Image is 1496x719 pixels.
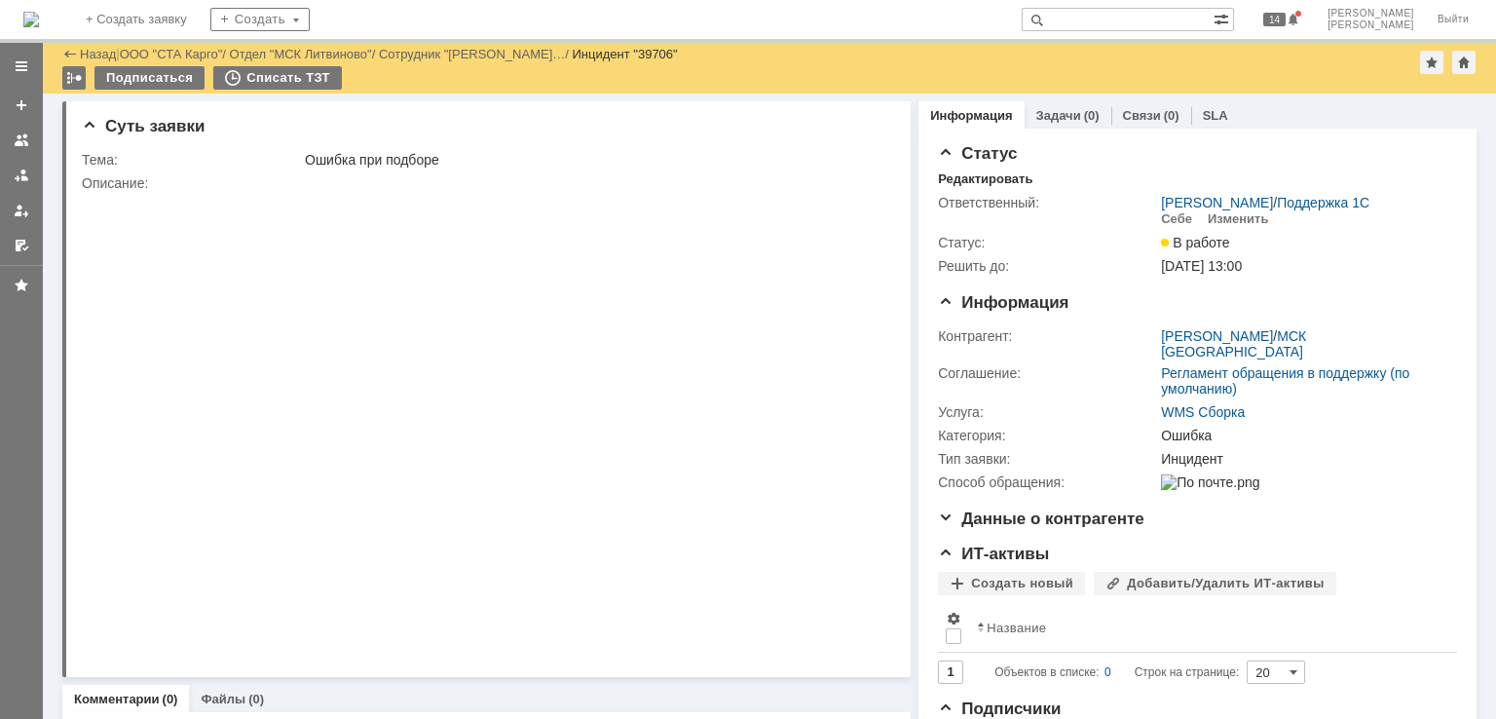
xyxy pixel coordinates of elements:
[1263,13,1286,26] span: 14
[969,603,1441,653] th: Название
[938,144,1017,163] span: Статус
[6,195,37,226] a: Мои заявки
[1123,108,1161,123] a: Связи
[23,12,39,27] a: Перейти на домашнюю страницу
[305,152,883,168] div: Ошибка при подборе
[379,47,565,61] a: Сотрудник "[PERSON_NAME]…
[1161,328,1306,359] a: МСК [GEOGRAPHIC_DATA]
[120,47,223,61] a: ООО "СТА Карго"
[1104,661,1111,684] div: 0
[946,611,961,626] span: Настройки
[1161,211,1192,227] div: Себе
[1208,211,1269,227] div: Изменить
[1036,108,1081,123] a: Задачи
[938,510,1144,528] span: Данные о контрагенте
[938,700,1061,718] span: Подписчики
[230,47,372,61] a: Отдел "МСК Литвиново"
[80,47,116,61] a: Назад
[938,545,1049,563] span: ИТ-активы
[82,117,205,135] span: Суть заявки
[938,365,1157,381] div: Соглашение:
[930,108,1012,123] a: Информация
[74,692,160,706] a: Комментарии
[1161,404,1245,420] a: WMS Сборка
[994,661,1239,684] i: Строк на странице:
[938,428,1157,443] div: Категория:
[938,195,1157,210] div: Ответственный:
[1161,195,1273,210] a: [PERSON_NAME]
[1161,451,1447,467] div: Инцидент
[1214,9,1233,27] span: Расширенный поиск
[230,47,379,61] div: /
[163,692,178,706] div: (0)
[573,47,678,61] div: Инцидент "39706"
[1203,108,1228,123] a: SLA
[116,46,119,60] div: |
[938,404,1157,420] div: Услуга:
[379,47,573,61] div: /
[23,12,39,27] img: logo
[987,621,1046,635] div: Название
[1161,328,1273,344] a: [PERSON_NAME]
[1084,108,1100,123] div: (0)
[6,125,37,156] a: Заявки на командах
[62,66,86,90] div: Работа с массовостью
[938,258,1157,274] div: Решить до:
[1161,474,1259,490] img: По почте.png
[201,692,245,706] a: Файлы
[1161,365,1409,397] a: Регламент обращения в поддержку (по умолчанию)
[248,692,264,706] div: (0)
[1328,19,1414,31] span: [PERSON_NAME]
[938,451,1157,467] div: Тип заявки:
[1161,195,1369,210] div: /
[1328,8,1414,19] span: [PERSON_NAME]
[82,152,301,168] div: Тема:
[938,328,1157,344] div: Контрагент:
[1164,108,1179,123] div: (0)
[1161,235,1229,250] span: В работе
[938,293,1068,312] span: Информация
[938,235,1157,250] div: Статус:
[1277,195,1369,210] a: Поддержка 1С
[1452,51,1476,74] div: Сделать домашней страницей
[120,47,230,61] div: /
[1161,258,1242,274] span: [DATE] 13:00
[1161,328,1447,359] div: /
[82,175,887,191] div: Описание:
[6,90,37,121] a: Создать заявку
[1161,428,1447,443] div: Ошибка
[6,160,37,191] a: Заявки в моей ответственности
[938,171,1032,187] div: Редактировать
[938,474,1157,490] div: Способ обращения:
[994,665,1099,679] span: Объектов в списке:
[6,230,37,261] a: Мои согласования
[1420,51,1443,74] div: Добавить в избранное
[210,8,310,31] div: Создать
